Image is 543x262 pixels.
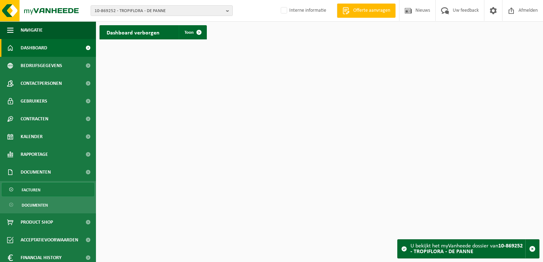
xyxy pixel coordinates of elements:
span: Acceptatievoorwaarden [21,231,78,249]
label: Interne informatie [279,5,326,16]
a: Offerte aanvragen [337,4,396,18]
span: Toon [184,30,194,35]
span: Kalender [21,128,43,146]
span: Bedrijfsgegevens [21,57,62,75]
span: Offerte aanvragen [351,7,392,14]
div: U bekijkt het myVanheede dossier van [410,240,525,258]
span: Documenten [21,163,51,181]
span: Contracten [21,110,48,128]
span: Rapportage [21,146,48,163]
a: Facturen [2,183,94,196]
span: Documenten [22,198,48,212]
strong: 10-869252 - TROPIFLORA - DE PANNE [410,243,523,255]
span: Gebruikers [21,92,47,110]
span: Product Shop [21,213,53,231]
span: Dashboard [21,39,47,57]
h2: Dashboard verborgen [100,25,167,39]
a: Documenten [2,198,94,212]
span: Navigatie [21,21,43,39]
span: Contactpersonen [21,75,62,92]
span: Facturen [22,183,41,197]
span: 10-869252 - TROPIFLORA - DE PANNE [95,6,223,16]
button: 10-869252 - TROPIFLORA - DE PANNE [91,5,233,16]
a: Toon [179,25,206,39]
